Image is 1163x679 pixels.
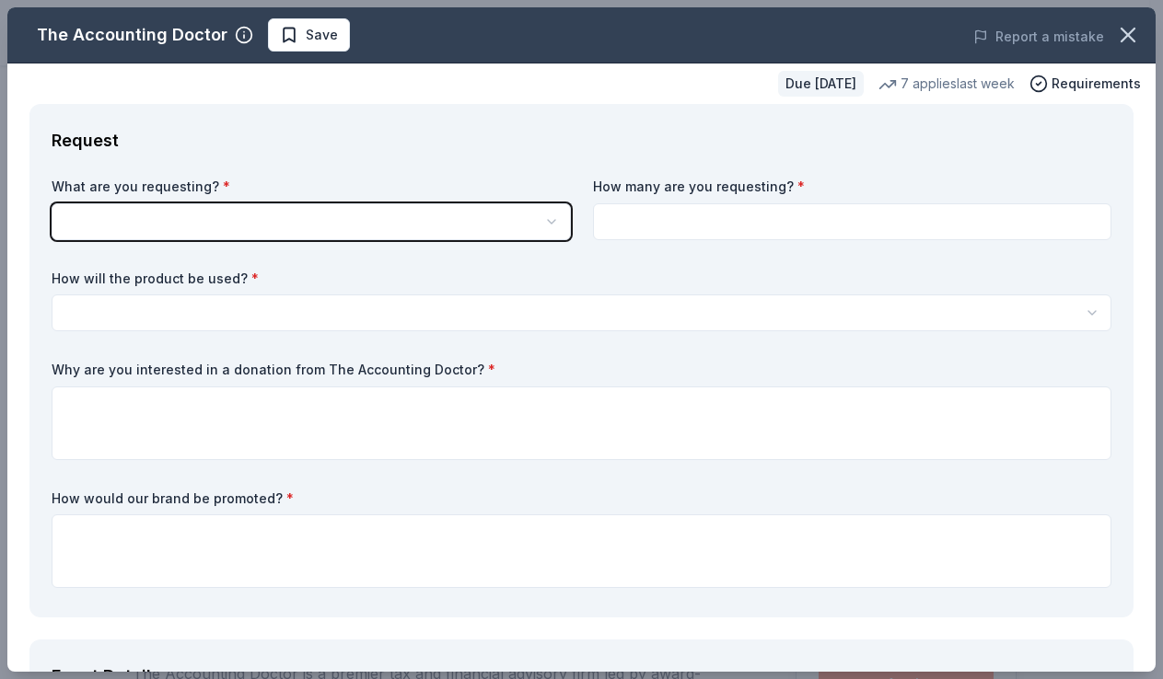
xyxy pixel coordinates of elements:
div: Due [DATE] [778,71,864,97]
label: What are you requesting? [52,178,571,196]
div: The Accounting Doctor [37,20,227,50]
button: Save [268,18,350,52]
button: Report a mistake [973,26,1104,48]
label: Why are you interested in a donation from The Accounting Doctor? [52,361,1111,379]
label: How will the product be used? [52,270,1111,288]
span: Save [306,24,338,46]
label: How would our brand be promoted? [52,489,1111,508]
div: Request [52,126,1111,155]
button: Requirements [1029,73,1141,95]
div: 7 applies last week [878,73,1015,95]
label: How many are you requesting? [593,178,1112,196]
span: Requirements [1052,73,1141,95]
